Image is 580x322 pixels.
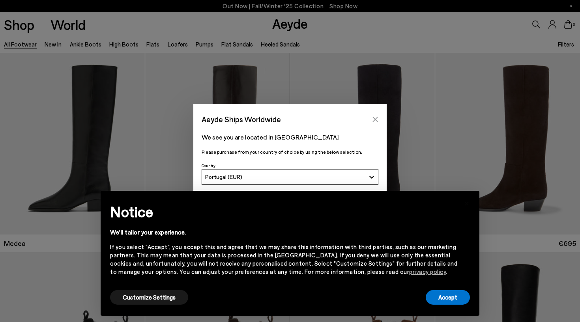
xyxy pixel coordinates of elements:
[110,290,188,305] button: Customize Settings
[457,193,476,212] button: Close this notice
[202,112,281,126] span: Aeyde Ships Worldwide
[409,268,446,275] a: privacy policy
[110,243,457,276] div: If you select "Accept", you accept this and agree that we may share this information with third p...
[426,290,470,305] button: Accept
[202,148,378,156] p: Please purchase from your country of choice by using the below selection:
[464,197,470,208] span: ×
[369,114,381,125] button: Close
[202,163,215,168] span: Country
[110,201,457,222] h2: Notice
[110,228,457,236] div: We'll tailor your experience.
[202,132,378,142] p: We see you are located in [GEOGRAPHIC_DATA]
[205,173,242,180] span: Portugal (EUR)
